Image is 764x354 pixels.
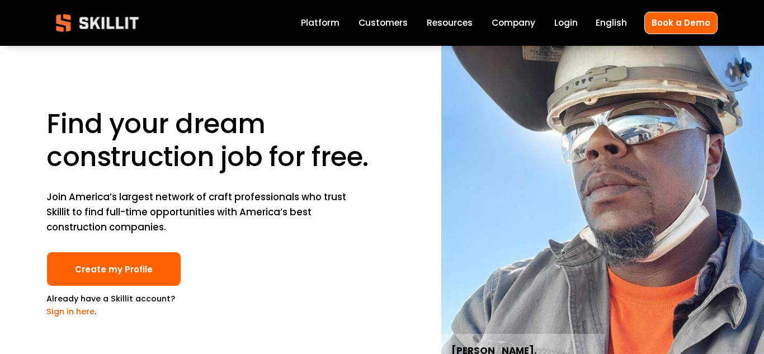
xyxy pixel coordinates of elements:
[301,16,339,31] a: Platform
[46,252,181,287] a: Create my Profile
[46,6,148,40] img: Skillit
[359,16,408,31] a: Customers
[644,12,718,34] a: Book a Demo
[492,16,535,31] a: Company
[596,16,627,29] span: English
[46,292,181,318] p: Already have a Skillit account? .
[46,306,95,317] a: Sign in here
[554,16,578,31] a: Login
[596,16,627,31] div: language picker
[427,16,473,31] a: folder dropdown
[46,190,351,235] p: Join America’s largest network of craft professionals who trust Skillit to find full-time opportu...
[46,107,379,173] h1: Find your dream construction job for free.
[427,16,473,29] span: Resources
